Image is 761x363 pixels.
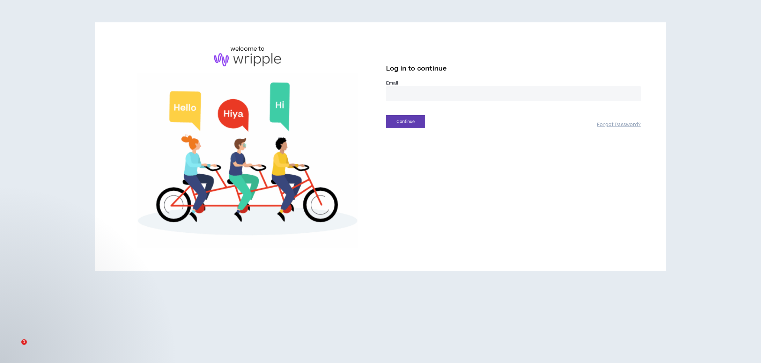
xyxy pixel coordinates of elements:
[214,53,281,66] img: logo-brand.png
[386,64,447,73] span: Log in to continue
[597,122,641,128] a: Forgot Password?
[5,295,145,344] iframe: Intercom notifications message
[386,115,425,128] button: Continue
[230,45,265,53] h6: welcome to
[21,339,27,345] span: 1
[7,339,24,356] iframe: Intercom live chat
[386,80,641,86] label: Email
[120,73,375,249] img: Welcome to Wripple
